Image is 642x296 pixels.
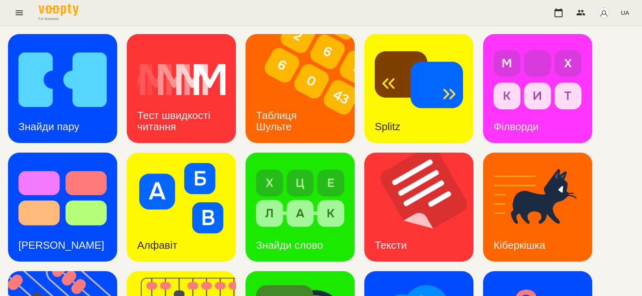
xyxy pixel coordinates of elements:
button: Menu [10,3,29,22]
img: Тексти [364,153,484,262]
h3: Знайди пару [18,121,79,133]
a: Тест швидкості читанняТест швидкості читання [127,34,236,143]
a: ТекстиТексти [364,153,473,262]
img: Voopty Logo [39,4,79,16]
h3: Splitz [375,121,400,133]
h3: [PERSON_NAME] [18,239,104,251]
img: Алфавіт [137,163,226,234]
h3: Тест швидкості читання [137,109,213,133]
img: Знайди пару [18,44,107,115]
img: Філворди [494,44,582,115]
a: Тест Струпа[PERSON_NAME] [8,153,117,262]
a: Знайди паруЗнайди пару [8,34,117,143]
span: For Business [39,16,79,21]
img: Кіберкішка [494,163,582,234]
a: Таблиця ШультеТаблиця Шульте [246,34,355,143]
img: avatar_s.png [598,7,609,18]
a: SplitzSplitz [364,34,473,143]
a: ФілвордиФілворди [483,34,592,143]
img: Тест Струпа [18,163,107,234]
h3: Таблиця Шульте [256,109,300,133]
h3: Тексти [375,239,407,251]
a: Знайди словоЗнайди слово [246,153,355,262]
img: Splitz [375,44,463,115]
img: Тест швидкості читання [137,44,226,115]
h3: Алфавіт [137,239,177,251]
button: UA [618,5,632,20]
a: АлфавітАлфавіт [127,153,236,262]
h3: Кіберкішка [494,239,545,251]
h3: Знайди слово [256,239,323,251]
a: КіберкішкаКіберкішка [483,153,592,262]
img: Знайди слово [256,163,344,234]
h3: Філворди [494,121,538,133]
span: UA [621,8,629,17]
img: Таблиця Шульте [246,34,365,143]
